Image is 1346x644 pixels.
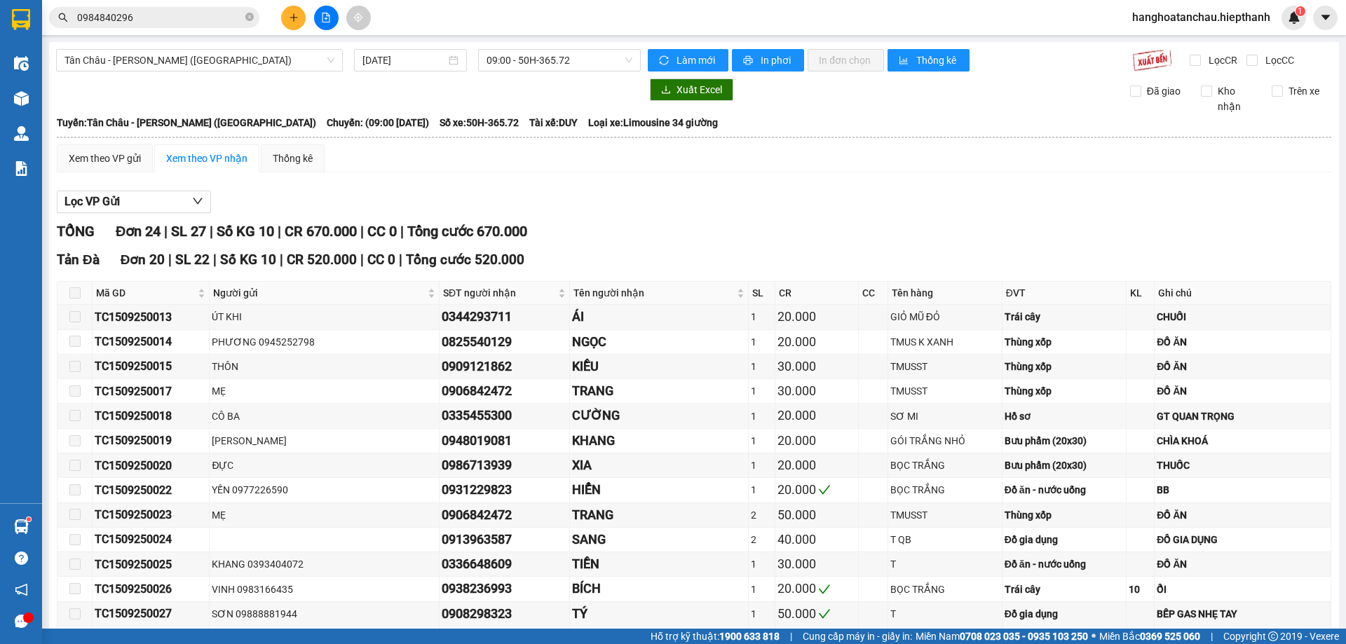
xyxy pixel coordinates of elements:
[353,13,363,22] span: aim
[121,252,165,268] span: Đơn 20
[751,383,773,399] div: 1
[1005,309,1124,324] div: Trái cây
[15,583,28,596] span: notification
[93,330,210,355] td: TC1509250014
[1157,334,1328,350] div: ĐỒ ĂN
[360,223,364,240] span: |
[1005,409,1124,424] div: Hồ sơ
[64,193,120,210] span: Lọc VP Gửi
[777,480,856,500] div: 20.000
[442,604,567,624] div: 0908298323
[570,453,749,478] td: XIA
[751,606,773,622] div: 1
[273,151,313,166] div: Thống kê
[777,406,856,425] div: 20.000
[751,309,773,324] div: 1
[212,409,437,424] div: CÔ BA
[407,223,527,240] span: Tổng cước 670.000
[1288,11,1300,24] img: icon-new-feature
[93,552,210,577] td: TC1509250025
[777,530,856,549] div: 40.000
[1268,631,1278,641] span: copyright
[572,505,746,525] div: TRANG
[440,602,570,626] td: 0908298323
[217,223,274,240] span: Số KG 10
[93,404,210,428] td: TC1509250018
[818,583,831,596] span: check
[95,556,207,573] div: TC1509250025
[93,602,210,626] td: TC1509250027
[442,332,567,352] div: 0825540129
[367,252,395,268] span: CC 0
[572,455,746,475] div: XIA
[890,482,1000,498] div: BỌC TRẮNG
[570,478,749,502] td: HIỂN
[95,308,207,326] div: TC1509250013
[360,252,364,268] span: |
[93,478,210,502] td: TC1509250022
[95,407,207,425] div: TC1509250018
[890,409,1000,424] div: SƠ MI
[651,629,780,644] span: Hỗ trợ kỹ thuật:
[213,285,425,301] span: Người gửi
[572,431,746,451] div: KHANG
[168,252,172,268] span: |
[1157,507,1328,523] div: ĐỒ ĂN
[1313,6,1338,30] button: caret-down
[289,13,299,22] span: plus
[1157,606,1328,622] div: BẾP GAS NHẸ TAY
[362,53,446,68] input: 15/09/2025
[777,332,856,352] div: 20.000
[442,455,567,475] div: 0986713939
[95,457,207,474] div: TC1509250020
[281,6,306,30] button: plus
[212,458,437,473] div: ĐỰC
[57,117,316,128] b: Tuyến: Tân Châu - [PERSON_NAME] ([GEOGRAPHIC_DATA])
[220,252,276,268] span: Số KG 10
[367,223,397,240] span: CC 0
[1132,49,1172,71] img: 9k=
[777,604,856,624] div: 50.000
[116,223,161,240] span: Đơn 24
[572,554,746,574] div: TIỀN
[1157,532,1328,547] div: ĐỒ GIA DỤNG
[573,285,734,301] span: Tên người nhận
[442,530,567,549] div: 0913963587
[212,433,437,448] div: [PERSON_NAME]
[245,13,254,21] span: close-circle
[588,115,718,130] span: Loại xe: Limousine 34 giường
[890,582,1000,597] div: BỌC TRẮNG
[570,503,749,528] td: TRANG
[58,13,68,22] span: search
[890,359,1000,374] div: TMUSST
[175,252,210,268] span: SL 22
[95,432,207,449] div: TC1509250019
[570,355,749,379] td: KIỀU
[14,126,29,141] img: warehouse-icon
[57,191,211,213] button: Lọc VP Gửi
[95,506,207,523] div: TC1509250023
[751,482,773,498] div: 1
[777,455,856,475] div: 20.000
[751,532,773,547] div: 2
[1005,482,1124,498] div: Đồ ăn - nước uống
[1260,53,1296,68] span: Lọc CC
[280,252,283,268] span: |
[1005,606,1124,622] div: Đồ gia dụng
[95,357,207,375] div: TC1509250015
[1157,482,1328,498] div: BB
[808,49,884,71] button: In đơn chọn
[572,406,746,425] div: CƯỜNG
[487,50,632,71] span: 09:00 - 50H-365.72
[570,577,749,601] td: BÍCH
[212,507,437,523] div: MẸ
[1296,6,1305,16] sup: 1
[213,252,217,268] span: |
[659,55,671,67] span: sync
[1157,383,1328,399] div: ĐỒ ĂN
[14,519,29,534] img: warehouse-icon
[570,404,749,428] td: CƯỜNG
[859,282,888,305] th: CC
[440,453,570,478] td: 0986713939
[751,458,773,473] div: 1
